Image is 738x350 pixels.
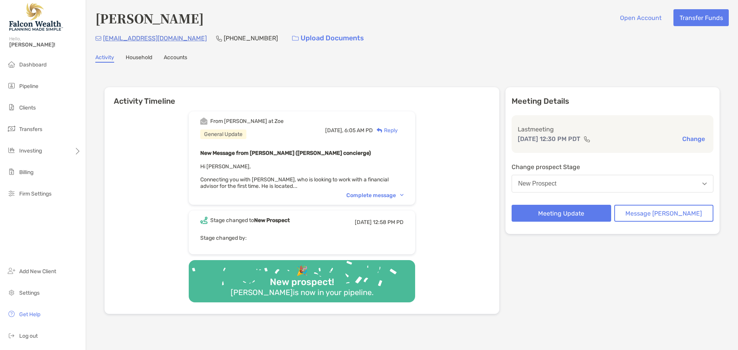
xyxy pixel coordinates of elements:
[9,41,81,48] span: [PERSON_NAME]!
[19,311,40,318] span: Get Help
[512,162,713,172] p: Change prospect Stage
[19,290,40,296] span: Settings
[325,127,343,134] span: [DATE],
[7,331,16,340] img: logout icon
[95,36,101,41] img: Email Icon
[512,205,611,222] button: Meeting Update
[614,205,714,222] button: Message [PERSON_NAME]
[95,54,114,63] a: Activity
[200,150,371,156] b: New Message from [PERSON_NAME] ([PERSON_NAME] concierge)
[210,217,290,224] div: Stage changed to
[7,309,16,318] img: get-help icon
[9,3,63,31] img: Falcon Wealth Planning Logo
[200,129,246,139] div: General Update
[400,194,404,196] img: Chevron icon
[19,191,52,197] span: Firm Settings
[702,182,707,185] img: Open dropdown arrow
[373,126,398,134] div: Reply
[19,333,38,339] span: Log out
[95,9,204,27] h4: [PERSON_NAME]
[103,33,207,43] p: [EMAIL_ADDRESS][DOMAIN_NAME]
[7,146,16,155] img: investing icon
[292,36,299,41] img: button icon
[377,128,382,133] img: Reply icon
[512,175,713,192] button: New Prospect
[518,124,707,134] p: Last meeting
[7,288,16,297] img: settings icon
[189,260,415,296] img: Confetti
[344,127,373,134] span: 6:05 AM PD
[293,265,311,277] div: 🎉
[19,169,33,176] span: Billing
[518,134,580,144] p: [DATE] 12:30 PM PDT
[583,136,590,142] img: communication type
[346,192,404,199] div: Complete message
[200,118,208,125] img: Event icon
[200,163,389,189] span: Hi [PERSON_NAME], Connecting you with [PERSON_NAME], who is looking to work with a financial advi...
[680,135,707,143] button: Change
[105,87,499,106] h6: Activity Timeline
[512,96,713,106] p: Meeting Details
[200,233,404,243] p: Stage changed by:
[267,277,337,288] div: New prospect!
[19,268,56,275] span: Add New Client
[228,288,377,297] div: [PERSON_NAME] is now in your pipeline.
[7,103,16,112] img: clients icon
[200,217,208,224] img: Event icon
[19,105,36,111] span: Clients
[614,9,667,26] button: Open Account
[518,180,557,187] div: New Prospect
[287,30,369,46] a: Upload Documents
[19,148,42,154] span: Investing
[19,61,47,68] span: Dashboard
[126,54,152,63] a: Household
[224,33,278,43] p: [PHONE_NUMBER]
[19,126,42,133] span: Transfers
[673,9,729,26] button: Transfer Funds
[373,219,404,226] span: 12:58 PM PD
[7,189,16,198] img: firm-settings icon
[254,217,290,224] b: New Prospect
[355,219,372,226] span: [DATE]
[7,266,16,275] img: add_new_client icon
[19,83,38,90] span: Pipeline
[7,81,16,90] img: pipeline icon
[7,167,16,176] img: billing icon
[210,118,284,124] div: From [PERSON_NAME] at Zoe
[7,60,16,69] img: dashboard icon
[216,35,222,41] img: Phone Icon
[7,124,16,133] img: transfers icon
[164,54,187,63] a: Accounts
